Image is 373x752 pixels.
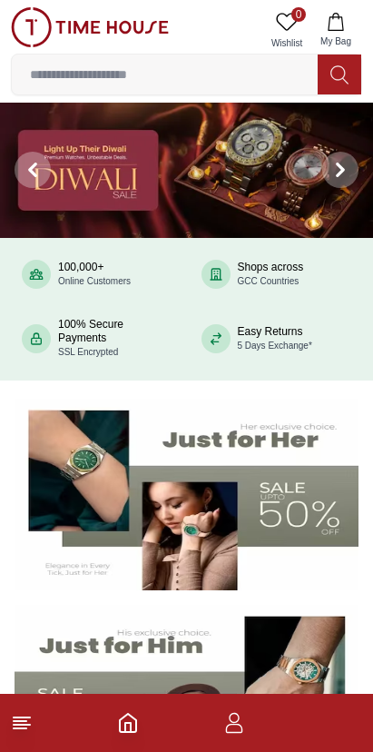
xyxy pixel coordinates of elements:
a: 0Wishlist [264,7,309,54]
div: 100,000+ [58,261,131,288]
button: My Bag [309,7,362,54]
div: Easy Returns [238,325,312,352]
img: ... [11,7,169,47]
span: 5 Days Exchange* [238,341,312,351]
img: Women's Watches Banner [15,399,358,590]
span: Online Customers [58,276,131,286]
span: GCC Countries [238,276,299,286]
div: Shops across [238,261,304,288]
div: 100% Secure Payments [58,318,172,359]
span: SSL Encrypted [58,347,118,357]
span: Wishlist [264,36,309,50]
span: 0 [291,7,306,22]
a: Home [117,712,139,734]
span: My Bag [313,35,358,48]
